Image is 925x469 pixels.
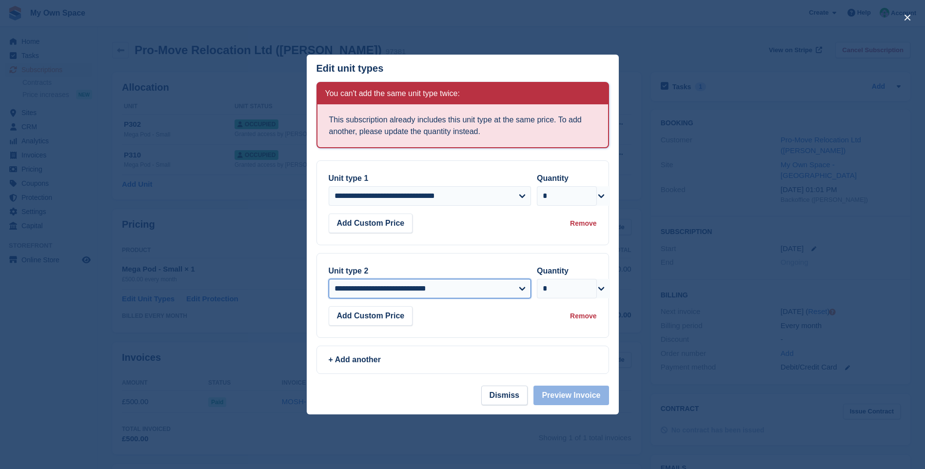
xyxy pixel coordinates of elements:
p: Edit unit types [316,63,384,74]
button: Add Custom Price [329,306,413,326]
label: Unit type 2 [329,267,369,275]
h2: You can't add the same unit type twice: [325,89,460,98]
div: + Add another [329,354,597,366]
div: Remove [570,311,596,321]
li: This subscription already includes this unit type at the same price. To add another, please updat... [329,114,596,137]
button: Dismiss [481,386,528,405]
label: Unit type 1 [329,174,369,182]
label: Quantity [537,267,569,275]
button: close [900,10,915,25]
button: Preview Invoice [533,386,609,405]
a: + Add another [316,346,609,374]
div: Remove [570,218,596,229]
button: Add Custom Price [329,214,413,233]
label: Quantity [537,174,569,182]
